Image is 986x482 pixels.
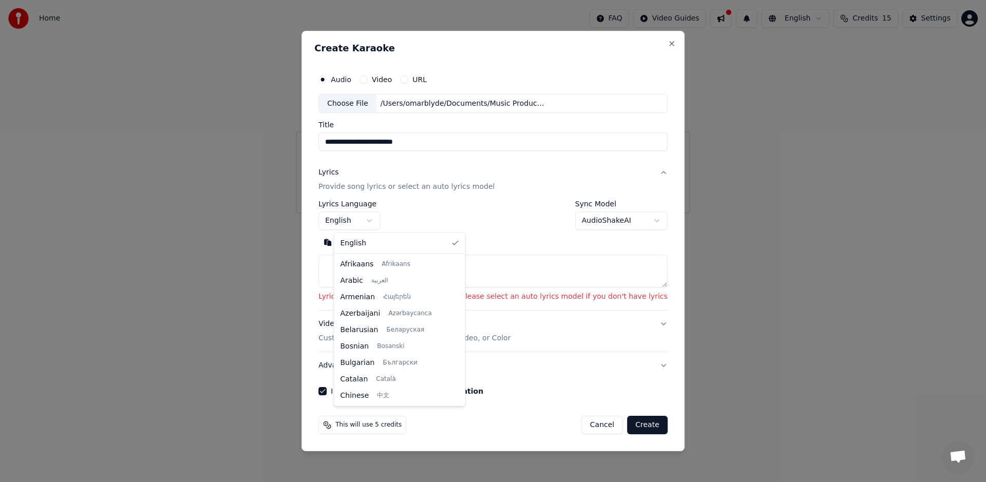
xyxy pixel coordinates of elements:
[340,292,375,302] span: Armenian
[340,357,375,368] span: Bulgarian
[386,325,424,334] span: Беларуская
[340,238,367,248] span: English
[340,341,369,351] span: Bosnian
[340,308,381,318] span: Azerbaijani
[340,324,378,335] span: Belarusian
[383,358,417,367] span: Български
[340,390,369,400] span: Chinese
[382,260,410,268] span: Afrikaans
[340,275,363,285] span: Arabic
[376,375,395,383] span: Català
[340,259,374,269] span: Afrikaans
[371,276,388,284] span: العربية
[383,293,411,301] span: Հայերեն
[377,342,404,350] span: Bosanski
[377,391,389,399] span: 中文
[340,374,368,384] span: Catalan
[388,309,431,317] span: Azərbaycanca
